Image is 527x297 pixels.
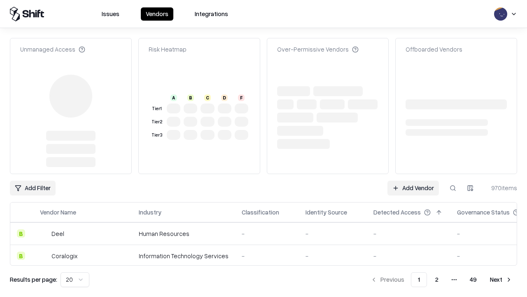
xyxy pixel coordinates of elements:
div: Coralogix [51,252,77,260]
div: Industry [139,208,161,217]
div: Human Resources [139,229,229,238]
button: Vendors [141,7,173,21]
div: - [305,229,360,238]
div: - [305,252,360,260]
div: F [238,94,245,101]
div: A [170,94,177,101]
button: 2 [429,272,445,287]
div: Vendor Name [40,208,76,217]
div: Offboarded Vendors [406,45,462,54]
div: B [17,252,25,260]
div: 970 items [484,184,517,192]
button: Next [485,272,517,287]
button: 1 [411,272,427,287]
nav: pagination [366,272,517,287]
div: Information Technology Services [139,252,229,260]
div: Deel [51,229,64,238]
a: Add Vendor [387,181,439,196]
div: Governance Status [457,208,510,217]
div: - [242,229,292,238]
button: Integrations [190,7,233,21]
div: Over-Permissive Vendors [277,45,359,54]
div: - [373,252,444,260]
div: - [373,229,444,238]
button: Issues [97,7,124,21]
div: C [204,94,211,101]
div: Unmanaged Access [20,45,85,54]
div: B [187,94,194,101]
div: Risk Heatmap [149,45,187,54]
div: Identity Source [305,208,347,217]
div: Tier 3 [150,132,163,139]
div: D [221,94,228,101]
img: Coralogix [40,252,48,260]
img: Deel [40,229,48,238]
div: B [17,229,25,238]
div: Classification [242,208,279,217]
button: 49 [463,272,483,287]
button: Add Filter [10,181,56,196]
p: Results per page: [10,275,57,284]
div: - [242,252,292,260]
div: Tier 1 [150,105,163,112]
div: Detected Access [373,208,421,217]
div: Tier 2 [150,118,163,125]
